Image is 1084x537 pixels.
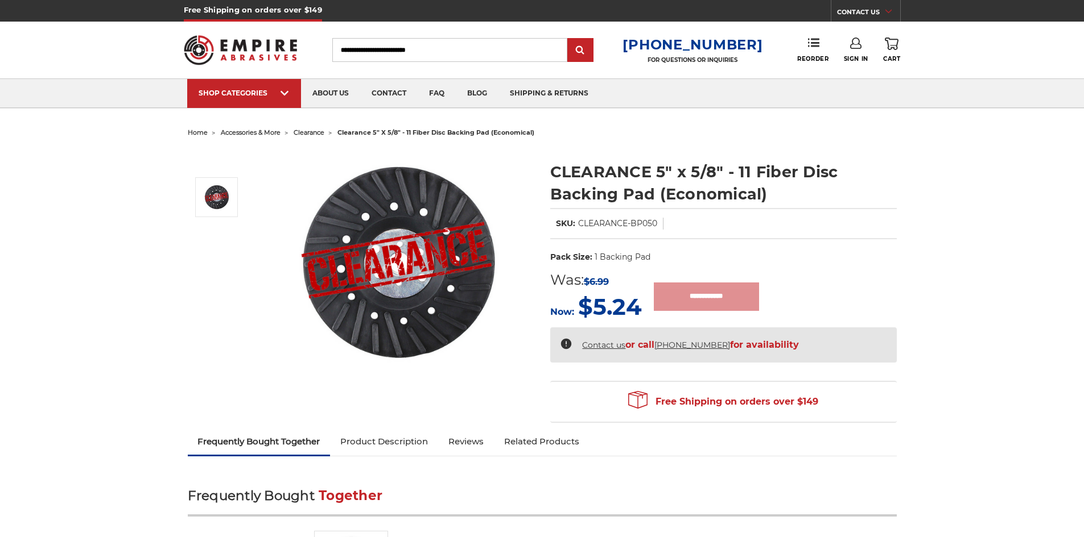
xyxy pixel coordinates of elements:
a: Contact us [582,340,625,350]
a: Reviews [438,429,494,454]
a: contact [360,79,418,108]
dt: SKU: [556,218,575,230]
span: Together [319,488,382,503]
a: blog [456,79,498,108]
a: CONTACT US [837,6,900,22]
span: Now: [550,306,574,317]
span: Cart [883,55,900,63]
dd: 1 Backing Pad [595,251,650,263]
a: Frequently Bought Together [188,429,331,454]
span: clearance 5" x 5/8" - 11 fiber disc backing pad (economical) [337,128,534,136]
a: clearance [294,128,324,136]
a: home [188,128,208,136]
img: Empire Abrasives [184,28,298,72]
span: $6.99 [584,276,609,287]
span: Reorder [797,55,829,63]
h1: CLEARANCE 5" x 5/8" - 11 Fiber Disc Backing Pad (Economical) [550,161,897,205]
a: Reorder [797,38,829,62]
a: accessories & more [221,128,281,136]
a: shipping & returns [498,79,600,108]
a: Cart [883,38,900,63]
dt: Pack Size: [550,251,592,263]
span: Sign In [844,55,868,63]
span: $5.24 [578,293,642,320]
a: [PHONE_NUMBER] [623,36,762,53]
div: SHOP CATEGORIES [199,89,290,97]
a: about us [301,79,360,108]
div: Was: [550,269,642,291]
span: Frequently Bought [188,488,315,503]
input: Submit [569,39,592,62]
a: [PHONE_NUMBER] [654,340,730,350]
span: or call for availability [582,334,799,356]
span: Free Shipping on orders over $149 [628,390,818,413]
dd: CLEARANCE-BP050 [578,218,657,230]
p: FOR QUESTIONS OR INQUIRIES [623,56,762,64]
img: CLEARANCE 5" x 5/8" - 11 Fiber Disc Backing Pad (Economical) [203,183,231,211]
img: CLEARANCE 5" x 5/8" - 11 Fiber Disc Backing Pad (Economical) [285,149,513,376]
a: Related Products [494,429,590,454]
a: Product Description [330,429,438,454]
a: faq [418,79,456,108]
